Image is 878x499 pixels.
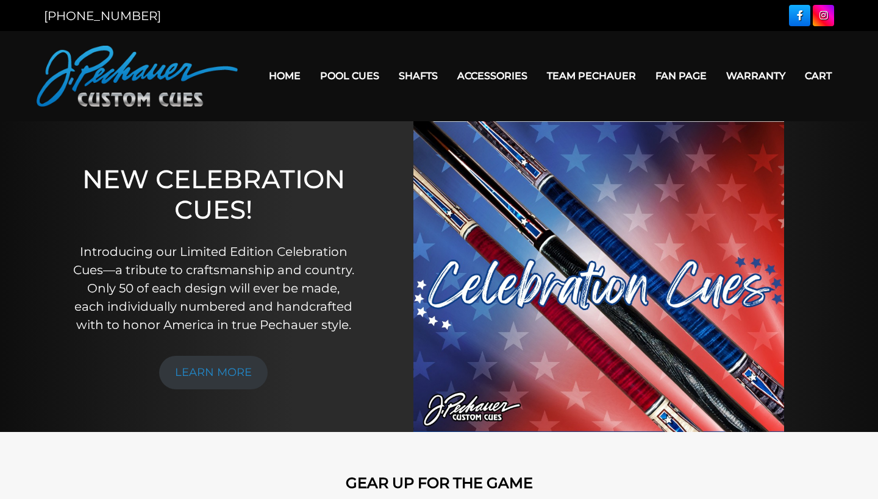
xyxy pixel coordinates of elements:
[646,60,716,91] a: Fan Page
[448,60,537,91] a: Accessories
[537,60,646,91] a: Team Pechauer
[716,60,795,91] a: Warranty
[72,164,355,225] h1: NEW CELEBRATION CUES!
[389,60,448,91] a: Shafts
[795,60,841,91] a: Cart
[44,9,161,23] a: [PHONE_NUMBER]
[72,242,355,334] p: Introducing our Limited Edition Celebration Cues—a tribute to craftsmanship and country. Only 50 ...
[310,60,389,91] a: Pool Cues
[259,60,310,91] a: Home
[346,474,533,492] strong: GEAR UP FOR THE GAME
[159,356,268,389] a: LEARN MORE
[37,46,238,107] img: Pechauer Custom Cues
